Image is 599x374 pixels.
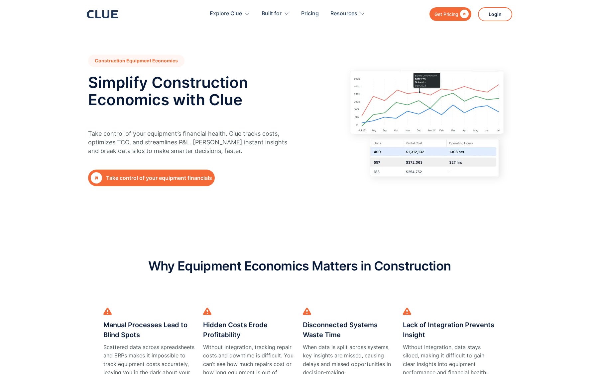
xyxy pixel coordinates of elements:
img: Image showing warning sign icon. [303,308,311,315]
h3: Lack of Integration Prevents Insight [403,320,496,340]
div: Resources [330,3,357,24]
img: Image showing warning sign icon. [403,308,411,315]
div: Explore Clue [210,3,242,24]
a: Get Pricing [429,7,471,21]
img: Image showing warning sign icon. [203,308,211,315]
a: Login [478,7,512,21]
div: Built for [262,3,290,24]
h3: Manual Processes Lead to Blind Spots [103,320,196,340]
h3: Disconnected Systems Waste Time [303,320,396,340]
div: Explore Clue [210,3,250,24]
div: Get Pricing [434,10,458,18]
div:  [91,172,102,184]
a: Take control of your equipment financials [88,170,215,186]
div: Built for [262,3,282,24]
h2: Why Equipment Economics Matters in Construction [148,259,451,274]
div:  [458,10,469,18]
h3: Hidden Costs Erode Profitability [203,320,296,340]
img: Image showing transparent financial tracking [341,55,511,195]
img: Image showing warning sign icon. [103,308,112,315]
div: Take control of your equipment financials [106,174,212,182]
h1: Construction Equipment Economics [88,55,184,67]
p: Take control of your equipment’s financial health. Clue tracks costs, optimizes TCO, and streamli... [88,129,289,155]
h2: Simplify Construction Economics with Clue [88,74,302,108]
div: Resources [330,3,365,24]
a: Pricing [301,3,319,24]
